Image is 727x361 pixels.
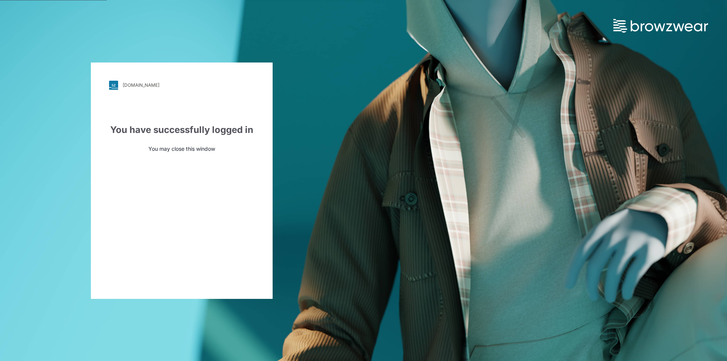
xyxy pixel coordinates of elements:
[109,123,254,137] div: You have successfully logged in
[109,81,254,90] a: [DOMAIN_NAME]
[109,145,254,153] p: You may close this window
[109,81,118,90] img: svg+xml;base64,PHN2ZyB3aWR0aD0iMjgiIGhlaWdodD0iMjgiIHZpZXdCb3g9IjAgMCAyOCAyOCIgZmlsbD0ibm9uZSIgeG...
[123,82,159,88] div: [DOMAIN_NAME]
[613,19,708,33] img: browzwear-logo.73288ffb.svg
